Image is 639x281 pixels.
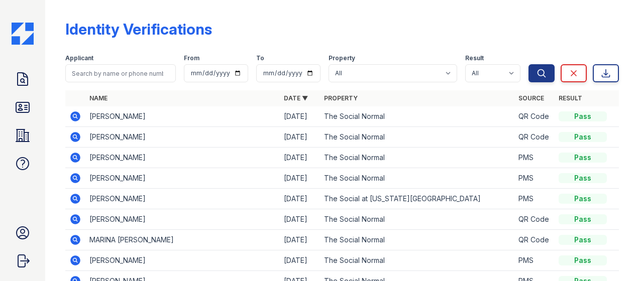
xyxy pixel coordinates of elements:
[324,94,358,102] a: Property
[280,127,320,148] td: [DATE]
[559,94,582,102] a: Result
[320,230,514,250] td: The Social Normal
[280,148,320,168] td: [DATE]
[514,106,555,127] td: QR Code
[280,189,320,209] td: [DATE]
[65,64,176,82] input: Search by name or phone number
[280,168,320,189] td: [DATE]
[559,153,607,163] div: Pass
[559,194,607,204] div: Pass
[320,250,514,271] td: The Social Normal
[320,168,514,189] td: The Social Normal
[85,168,280,189] td: [PERSON_NAME]
[559,255,607,265] div: Pass
[329,54,355,62] label: Property
[559,111,607,121] div: Pass
[559,173,607,183] div: Pass
[280,106,320,127] td: [DATE]
[65,54,93,62] label: Applicant
[559,132,607,142] div: Pass
[518,94,544,102] a: Source
[514,168,555,189] td: PMS
[320,106,514,127] td: The Social Normal
[465,54,484,62] label: Result
[514,209,555,230] td: QR Code
[280,250,320,271] td: [DATE]
[559,214,607,224] div: Pass
[85,189,280,209] td: [PERSON_NAME]
[85,230,280,250] td: MARINA [PERSON_NAME]
[85,106,280,127] td: [PERSON_NAME]
[514,230,555,250] td: QR Code
[559,235,607,245] div: Pass
[85,127,280,148] td: [PERSON_NAME]
[65,20,212,38] div: Identity Verifications
[514,250,555,271] td: PMS
[320,189,514,209] td: The Social at [US_STATE][GEOGRAPHIC_DATA]
[284,94,308,102] a: Date ▼
[89,94,108,102] a: Name
[280,209,320,230] td: [DATE]
[320,148,514,168] td: The Social Normal
[12,23,34,45] img: CE_Icon_Blue-c292c112584629df590d857e76928e9f676e5b41ef8f769ba2f05ee15b207248.png
[256,54,264,62] label: To
[85,209,280,230] td: [PERSON_NAME]
[85,250,280,271] td: [PERSON_NAME]
[280,230,320,250] td: [DATE]
[514,127,555,148] td: QR Code
[85,148,280,168] td: [PERSON_NAME]
[184,54,199,62] label: From
[514,189,555,209] td: PMS
[320,209,514,230] td: The Social Normal
[320,127,514,148] td: The Social Normal
[514,148,555,168] td: PMS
